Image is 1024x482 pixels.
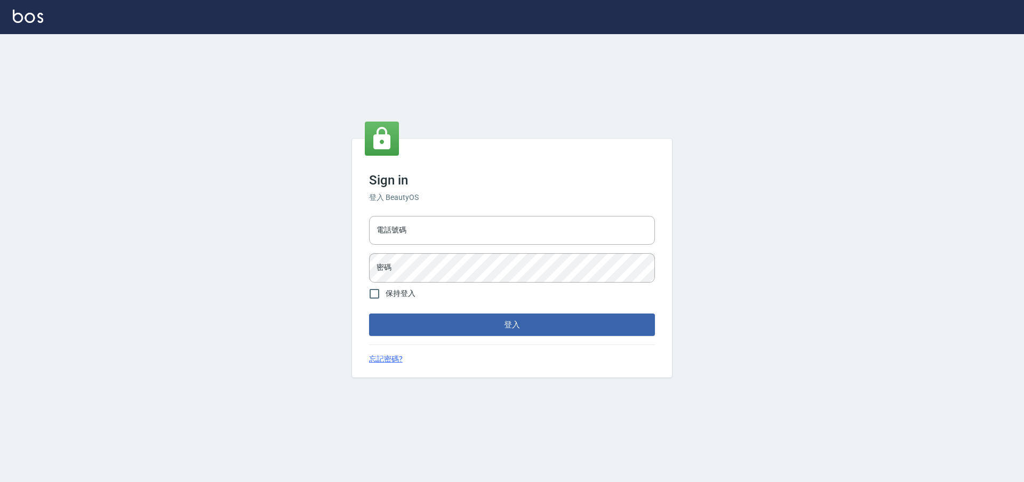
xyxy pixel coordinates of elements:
[369,314,655,336] button: 登入
[369,354,403,365] a: 忘記密碼?
[369,173,655,188] h3: Sign in
[13,10,43,23] img: Logo
[369,192,655,203] h6: 登入 BeautyOS
[386,288,415,299] span: 保持登入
